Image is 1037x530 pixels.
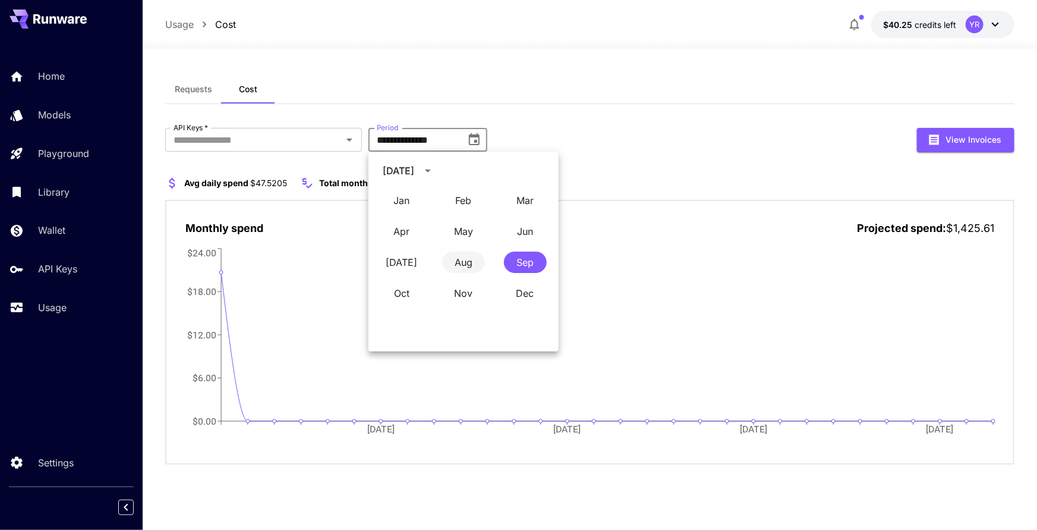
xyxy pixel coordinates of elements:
p: Settings [38,456,74,470]
button: Choose date, selected date is Sep 1, 2025 [462,128,486,152]
div: $40.2464 [883,18,956,31]
span: $40.25 [883,20,915,30]
p: API Keys [38,262,77,276]
label: Period [377,123,399,133]
tspan: [DATE] [927,424,954,435]
button: March [504,190,547,211]
span: Avg daily spend [184,178,248,188]
button: October [380,283,423,304]
tspan: $0.00 [193,416,216,427]
button: View Invoices [917,128,1014,152]
button: May [442,221,485,242]
button: $40.2464YR [871,11,1014,38]
p: Playground [38,146,89,161]
p: Library [38,185,70,199]
div: Collapse sidebar [127,497,143,518]
tspan: [DATE] [367,424,395,435]
tspan: [DATE] [740,424,768,435]
p: Home [38,69,65,83]
div: [DATE] [383,164,414,178]
tspan: $12.00 [187,329,216,340]
p: Wallet [38,223,65,237]
nav: breadcrumb [165,17,236,32]
button: August [442,252,485,273]
span: $47.5205 [250,178,287,188]
tspan: $6.00 [193,372,216,384]
button: April [380,221,423,242]
tspan: [DATE] [554,424,581,435]
button: July [380,252,423,273]
tspan: $18.00 [187,286,216,297]
span: Requests [175,84,212,95]
button: June [504,221,547,242]
span: Cost [239,84,257,95]
div: YR [966,15,984,33]
button: calendar view is open, switch to year view [418,161,438,181]
label: API Keys [174,123,208,133]
p: Monthly spend [185,220,263,236]
button: February [442,190,485,211]
button: Collapse sidebar [118,500,134,515]
button: September [504,252,547,273]
button: Open [341,131,358,148]
tspan: $24.00 [187,247,216,258]
span: credits left [915,20,956,30]
span: Total monthly spend [319,178,402,188]
button: January [380,190,423,211]
span: Projected spend: [857,222,946,234]
p: Usage [38,300,67,315]
button: December [504,283,547,304]
a: View Invoices [917,133,1014,145]
button: November [442,283,485,304]
p: Models [38,108,71,122]
span: $1,425.61 [946,222,994,234]
a: Cost [215,17,236,32]
a: Usage [165,17,194,32]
